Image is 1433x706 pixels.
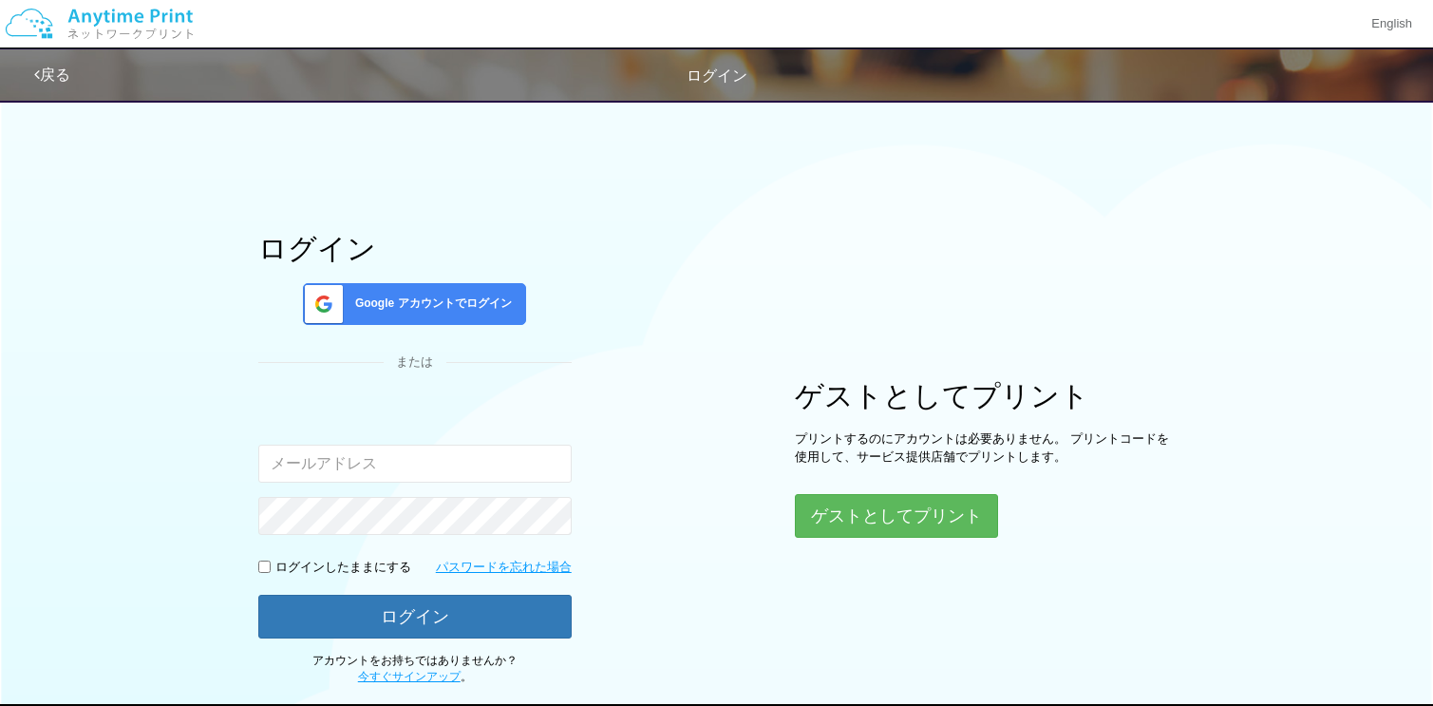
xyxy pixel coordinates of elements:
[258,595,572,639] button: ログイン
[795,494,998,538] button: ゲストとしてプリント
[358,670,472,683] span: 。
[795,380,1175,411] h1: ゲストとしてプリント
[258,653,572,685] p: アカウントをお持ちではありませんか？
[34,67,70,83] a: 戻る
[258,445,572,483] input: メールアドレス
[436,559,572,577] a: パスワードを忘れた場合
[687,67,747,84] span: ログイン
[275,559,411,577] p: ログインしたままにする
[258,233,572,264] h1: ログイン
[358,670,461,683] a: 今すぐサインアップ
[795,430,1175,466] p: プリントするのにアカウントは必要ありません。 プリントコードを使用して、サービス提供店舗でプリントします。
[348,296,512,312] span: Google アカウントでログイン
[258,353,572,372] div: または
